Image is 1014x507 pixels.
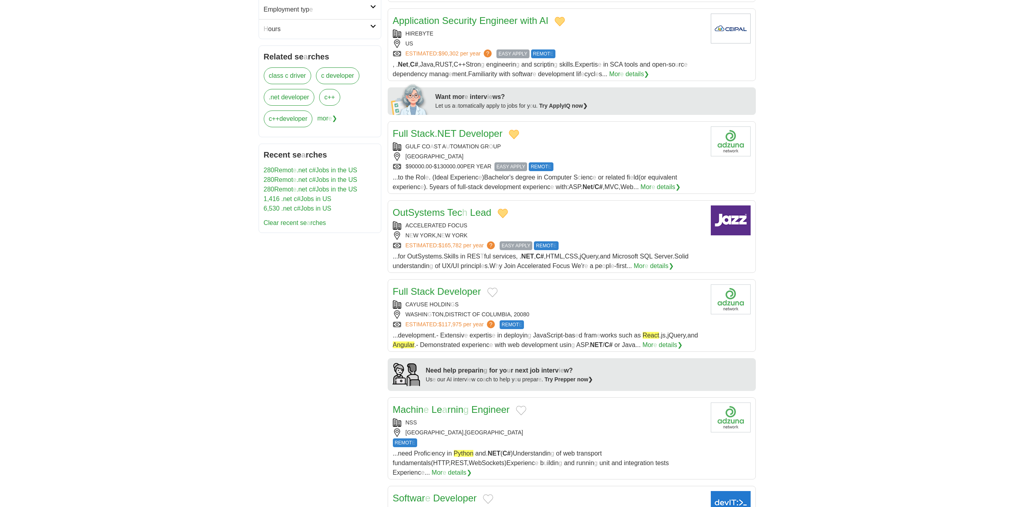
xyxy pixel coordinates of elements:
readpronunciation-word: with [499,71,510,77]
readpronunciation-word: in [316,195,320,202]
readpronunciation-span: e [425,493,430,503]
span: / [393,174,677,190]
readpronunciation-span: ... [602,71,607,77]
a: ESTIMATED:$165,782 per year ? [406,241,497,250]
button: Add to favorite jobs [555,17,565,26]
readpronunciation-word: class [269,72,283,79]
readpronunciation-span: softwar [512,71,533,77]
readpronunciation-span: se [300,219,307,226]
readpronunciation-word: and [521,61,532,68]
readpronunciation-span: Experienc [450,174,479,181]
readpronunciation-word: dependency [393,71,428,77]
readpronunciation-word: in [316,205,320,212]
readpronunciation-span: 1,416 . [264,195,283,202]
readpronunciation-span: ❯ [332,115,337,122]
readpronunciation-word: US [348,167,357,174]
readpronunciation-word: Engineer [479,15,518,26]
readpronunciation-span: y [527,103,530,109]
readpronunciation-span: Rol [416,174,425,181]
readpronunciation-word: recent [280,219,298,226]
readpronunciation-word: IQ [565,103,571,109]
readpronunciation-word: to [398,174,403,181]
readpronunciation-span: REMOT [531,164,548,170]
a: Clear recent searches [264,219,326,226]
readpronunciation-span: u [675,61,679,68]
readpronunciation-span: : [437,321,439,327]
readpronunciation-span: Mor [431,469,443,476]
readpronunciation-span: mor [317,115,328,122]
readpronunciation-span: Tec [447,207,462,218]
readpronunciation-span: a [304,52,308,61]
readpronunciation-span: e [309,6,313,13]
button: Add to favorite jobs [509,130,519,139]
a: ESTIMATED:$90,302 per year ? [406,49,494,58]
readpronunciation-span: E [548,164,551,170]
readpronunciation-span: e [449,71,452,77]
readpronunciation-word: net [283,195,292,202]
readpronunciation-word: jobs [507,103,518,109]
readpronunciation-word: Security [442,15,477,26]
readpronunciation-word: net [283,205,292,212]
img: Company logo [711,284,751,314]
readpronunciation-span: e [293,186,296,193]
readpronunciation-word: Let [435,103,443,109]
a: 6,530 .net c#Jobs in US [264,205,331,212]
readpronunciation-word: C [410,61,415,68]
readpronunciation-word: us [445,103,451,109]
a: Hours [259,19,381,39]
a: Try Prepper now❯ [545,376,593,383]
readpronunciation-span: e [443,469,446,476]
readpronunciation-span: a [452,103,455,109]
readpronunciation-span: Mor [609,71,620,77]
readpronunciation-span: e [645,262,648,269]
readpronunciation-word: Out [393,207,408,218]
div: HIREBYTE [393,30,704,38]
readpronunciation-word: now [577,376,588,383]
readpronunciation-word: Want [435,93,451,100]
readpronunciation-span: e [293,176,296,183]
readpronunciation-span: # [297,205,300,212]
readpronunciation-word: developer [279,115,307,122]
readpronunciation-span: a [301,150,306,159]
readpronunciation-word: details [650,262,668,269]
readpronunciation-word: now [572,103,583,109]
readpronunciation-span: . ( [429,174,434,181]
readpronunciation-word: Application [393,15,439,26]
readpronunciation-word: the [337,167,346,174]
readpronunciation-word: Employment [264,6,299,13]
readpronunciation-word: per [463,321,471,327]
readpronunciation-span: ST [434,143,441,150]
readpronunciation-span: # [312,167,316,174]
readpronunciation-span: rches [308,52,329,61]
readpronunciation-word: developer [326,72,354,79]
a: .net developer [264,89,314,106]
readpronunciation-word: details [657,183,675,190]
readpronunciation-span: mor [452,93,464,100]
a: 280Remote.net c#Jobs in the US [264,167,357,174]
readpronunciation-span: e [328,115,332,122]
readpronunciation-word: AI [539,15,549,26]
readpronunciation-span: ours [268,26,280,32]
readpronunciation-word: GULF [406,143,420,150]
readpronunciation-span: cycl [584,71,596,77]
a: ESTIMATED:$117,975 per year ? [406,320,497,329]
readpronunciation-span: e [465,93,468,100]
a: More details❯ [609,69,649,79]
readpronunciation-span: ... [393,174,398,181]
readpronunciation-word: for [519,103,526,109]
readpronunciation-span: . [435,128,437,139]
readpronunciation-word: c [309,167,312,174]
readpronunciation-span: ++ [328,94,335,101]
readpronunciation-word: Jobs [300,205,314,212]
readpronunciation-word: Systems [408,207,445,218]
readpronunciation-word: and [640,61,651,68]
readpronunciation-span: o [530,103,533,109]
readpronunciation-word: driver [290,72,306,79]
readpronunciation-span: Machin [393,404,424,415]
readpronunciation-word: Try [545,376,553,383]
readpronunciation-word: with [520,15,537,26]
readpronunciation-span: # [312,186,316,193]
readpronunciation-span: Mor [641,183,652,190]
readpronunciation-word: c [294,205,297,212]
readpronunciation-span: interv [470,93,487,100]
